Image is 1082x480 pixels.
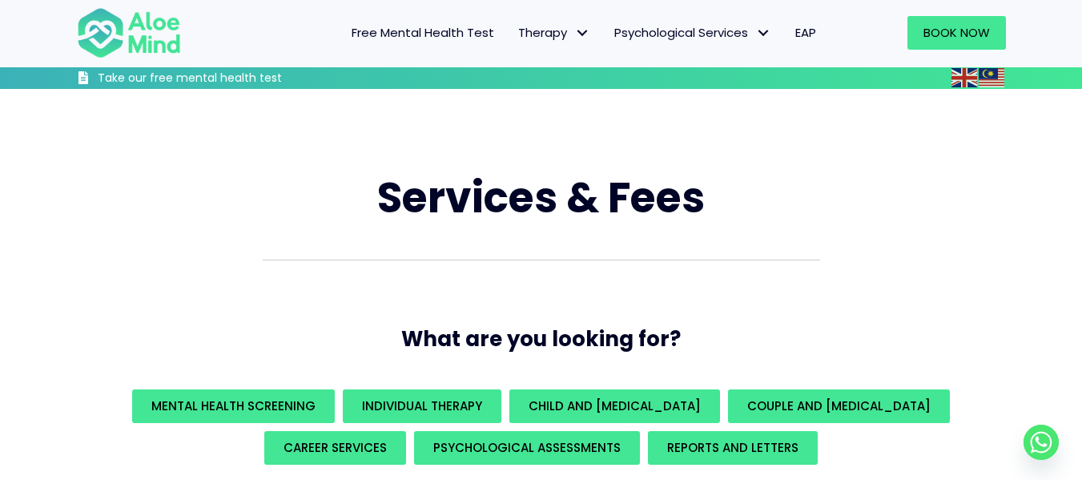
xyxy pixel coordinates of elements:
[667,439,798,456] span: REPORTS AND LETTERS
[414,431,640,465] a: Psychological assessments
[98,71,368,87] h3: Take our free mental health test
[747,397,931,414] span: Couple and [MEDICAL_DATA]
[77,385,1006,469] div: What are you looking for?
[571,22,594,45] span: Therapy: submenu
[151,397,316,414] span: Mental Health Screening
[979,68,1006,87] a: Malay
[352,24,494,41] span: Free Mental Health Test
[795,24,816,41] span: EAP
[979,68,1004,87] img: ms
[1024,425,1059,460] a: Whatsapp
[728,389,950,423] a: Couple and [MEDICAL_DATA]
[362,397,482,414] span: Individual Therapy
[529,397,701,414] span: Child and [MEDICAL_DATA]
[518,24,590,41] span: Therapy
[509,389,720,423] a: Child and [MEDICAL_DATA]
[951,68,977,87] img: en
[77,6,181,59] img: Aloe mind Logo
[202,16,828,50] nav: Menu
[783,16,828,50] a: EAP
[752,22,775,45] span: Psychological Services: submenu
[377,168,705,227] span: Services & Fees
[951,68,979,87] a: English
[506,16,602,50] a: TherapyTherapy: submenu
[614,24,771,41] span: Psychological Services
[401,325,681,353] span: What are you looking for?
[77,71,368,89] a: Take our free mental health test
[433,439,621,456] span: Psychological assessments
[132,389,335,423] a: Mental Health Screening
[284,439,387,456] span: Career Services
[343,389,501,423] a: Individual Therapy
[264,431,406,465] a: Career Services
[648,431,818,465] a: REPORTS AND LETTERS
[602,16,783,50] a: Psychological ServicesPsychological Services: submenu
[907,16,1006,50] a: Book Now
[923,24,990,41] span: Book Now
[340,16,506,50] a: Free Mental Health Test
